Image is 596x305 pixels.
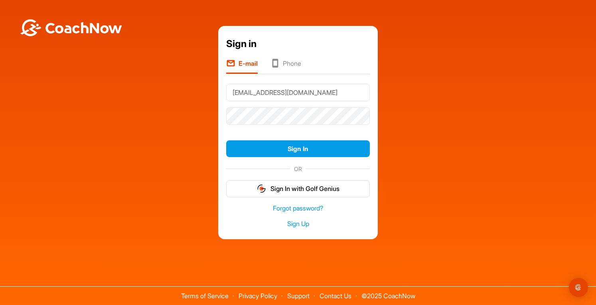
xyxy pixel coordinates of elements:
img: BwLJSsUCoWCh5upNqxVrqldRgqLPVwmV24tXu5FoVAoFEpwwqQ3VIfuoInZCoVCoTD4vwADAC3ZFMkVEQFDAAAAAElFTkSuQmCC [19,19,123,36]
a: Sign Up [226,219,370,228]
div: Sign in [226,37,370,51]
button: Sign In [226,140,370,157]
li: Phone [270,59,301,74]
a: Contact Us [320,292,351,300]
span: OR [290,165,306,173]
a: Forgot password? [226,204,370,213]
button: Sign In with Golf Genius [226,180,370,197]
a: Terms of Service [181,292,229,300]
span: © 2025 CoachNow [357,287,419,299]
li: E-mail [226,59,258,74]
a: Support [287,292,310,300]
img: gg_logo [257,184,266,193]
input: E-mail [226,84,370,101]
div: Open Intercom Messenger [569,278,588,297]
a: Privacy Policy [239,292,277,300]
